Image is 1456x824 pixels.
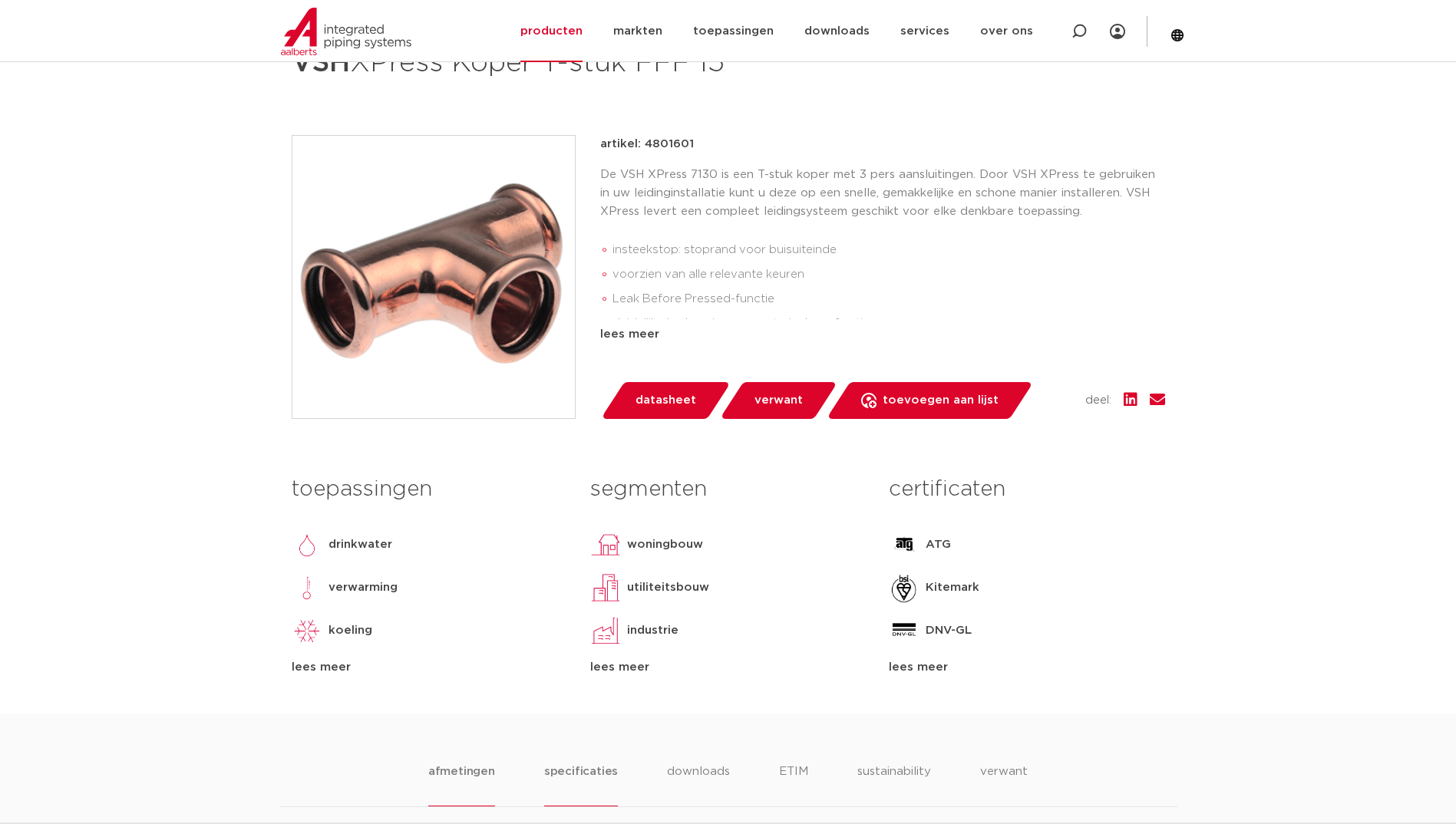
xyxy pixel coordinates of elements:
img: industrie [590,615,621,646]
span: datasheet [636,388,696,413]
div: lees meer [292,658,567,677]
h3: segmenten [590,474,866,505]
img: Kitemark [889,572,919,603]
a: datasheet [600,382,731,419]
p: koeling [329,621,372,640]
li: voorzien van alle relevante keuren [612,262,1165,287]
li: ETIM [779,763,808,806]
p: industrie [627,621,678,640]
span: verwant [754,388,803,413]
div: lees meer [590,658,866,677]
p: verwarming [329,578,398,597]
li: sustainability [857,763,931,806]
h3: certificaten [889,474,1164,505]
li: specificaties [544,763,618,806]
p: drinkwater [329,536,392,554]
strong: VSH [292,49,350,77]
h1: XPress Koper T-stuk FFF 15 [292,40,868,86]
img: DNV-GL [889,615,919,646]
span: toevoegen aan lijst [883,388,999,413]
div: lees meer [600,325,1165,344]
p: De VSH XPress 7130 is een T-stuk koper met 3 pers aansluitingen. Door VSH XPress te gebruiken in ... [600,166,1165,221]
img: utiliteitsbouw [590,572,621,603]
p: artikel: 4801601 [600,135,694,153]
img: drinkwater [292,529,322,560]
img: ATG [889,529,919,560]
li: duidelijke herkenning van materiaal en afmeting [612,311,1165,336]
a: verwant [719,382,837,419]
p: ATG [926,536,951,554]
img: koeling [292,615,322,646]
li: downloads [667,763,730,806]
div: lees meer [889,658,1164,677]
img: verwarming [292,572,322,603]
span: deel: [1085,391,1111,410]
p: woningbouw [627,536,703,554]
img: woningbouw [590,529,621,560]
img: Product Image for VSH XPress Koper T-stuk FFF 15 [292,136,575,418]
li: insteekstop: stoprand voor buisuiteinde [612,238,1165,262]
li: verwant [980,763,1028,806]
li: afmetingen [428,763,495,806]
p: utiliteitsbouw [627,578,709,597]
h3: toepassingen [292,474,567,505]
p: Kitemark [926,578,979,597]
p: DNV-GL [926,621,972,640]
li: Leak Before Pressed-functie [612,287,1165,311]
